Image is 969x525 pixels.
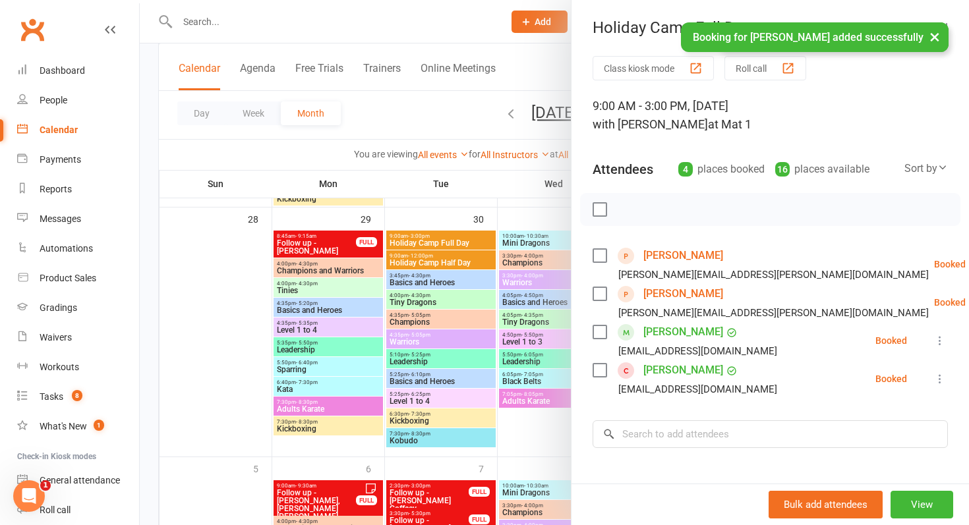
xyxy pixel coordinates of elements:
a: What's New1 [17,412,139,441]
input: Search to add attendees [593,420,948,448]
div: Workouts [40,362,79,372]
div: Automations [40,243,93,254]
div: Booked [875,336,907,345]
a: Waivers [17,323,139,352]
div: [PERSON_NAME][EMAIL_ADDRESS][PERSON_NAME][DOMAIN_NAME] [618,304,929,321]
div: [EMAIL_ADDRESS][DOMAIN_NAME] [618,343,777,360]
div: Holiday Camp Full Day [572,18,969,37]
button: Bulk add attendees [769,491,883,518]
div: People [40,95,67,105]
span: 1 [40,480,51,491]
iframe: Intercom live chat [13,480,45,512]
a: Gradings [17,293,139,323]
div: Product Sales [40,273,96,283]
div: What's New [40,421,87,431]
div: Booked [934,260,966,269]
div: Dashboard [40,65,85,76]
div: Booked [875,374,907,383]
div: General attendance [40,475,120,485]
a: Dashboard [17,56,139,86]
a: [PERSON_NAME] [643,360,723,381]
div: Sort by [904,160,948,177]
div: [EMAIL_ADDRESS][DOMAIN_NAME] [618,381,777,398]
div: places booked [678,160,765,179]
a: [PERSON_NAME] [643,283,723,304]
div: Roll call [40,505,71,515]
a: Automations [17,234,139,263]
div: Gradings [40,302,77,313]
a: [PERSON_NAME] [643,321,723,343]
button: × [923,22,947,51]
div: Waivers [40,332,72,343]
a: General attendance kiosk mode [17,466,139,495]
div: 4 [678,162,693,177]
span: with [PERSON_NAME] [593,117,708,131]
a: Product Sales [17,263,139,293]
div: [PERSON_NAME][EMAIL_ADDRESS][PERSON_NAME][DOMAIN_NAME] [618,266,929,283]
a: Reports [17,175,139,204]
a: Payments [17,145,139,175]
div: Tasks [40,391,63,402]
div: Calendar [40,124,78,135]
span: at Mat 1 [708,117,751,131]
span: 1 [94,420,104,431]
a: Calendar [17,115,139,145]
div: Attendees [593,160,653,179]
a: Tasks 8 [17,382,139,412]
div: Booking for [PERSON_NAME] added successfully [681,22,949,52]
button: View [891,491,953,518]
a: Roll call [17,495,139,525]
div: Booked [934,298,966,307]
div: places available [775,160,869,179]
a: People [17,86,139,115]
button: Class kiosk mode [593,56,714,80]
span: 8 [72,390,82,401]
a: Messages [17,204,139,234]
div: 16 [775,162,790,177]
a: Workouts [17,352,139,382]
div: Reports [40,184,72,194]
a: [PERSON_NAME] [643,245,723,266]
a: Clubworx [16,13,49,46]
div: Messages [40,213,81,224]
div: Payments [40,154,81,165]
button: Roll call [724,56,806,80]
div: 9:00 AM - 3:00 PM, [DATE] [593,97,948,134]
